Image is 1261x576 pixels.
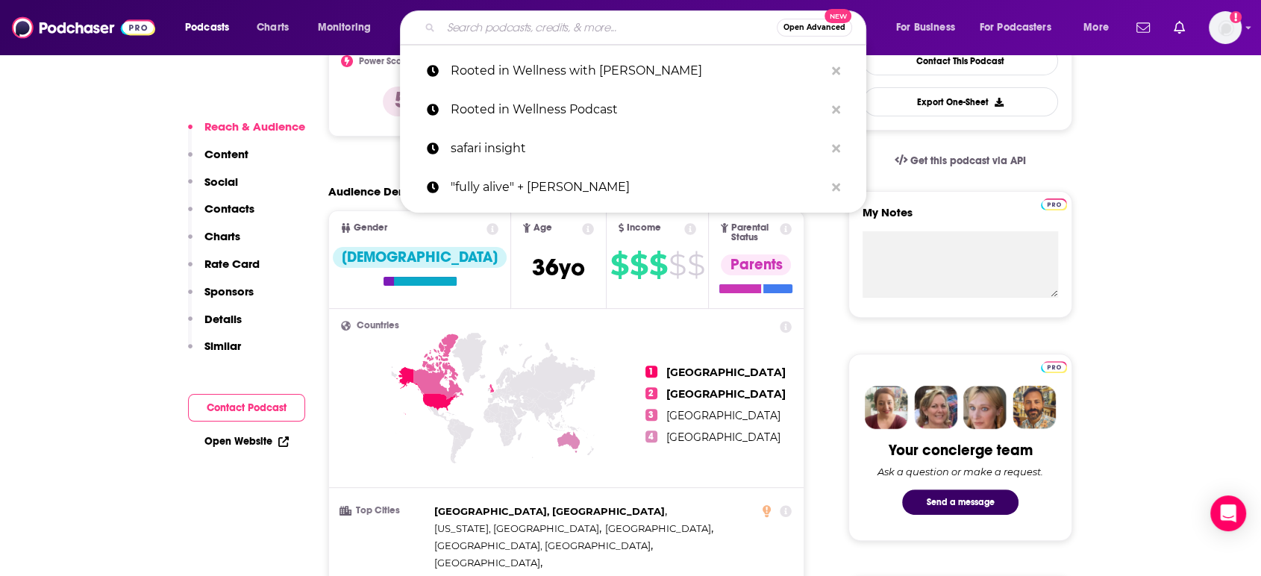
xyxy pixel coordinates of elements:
[980,17,1051,38] span: For Podcasters
[12,13,155,42] img: Podchaser - Follow, Share and Rate Podcasts
[627,223,661,233] span: Income
[185,17,229,38] span: Podcasts
[359,56,417,66] h2: Power Score™
[434,520,601,537] span: ,
[721,254,791,275] div: Parents
[434,537,653,554] span: ,
[247,16,298,40] a: Charts
[1130,15,1156,40] a: Show notifications dropdown
[434,557,540,569] span: [GEOGRAPHIC_DATA]
[400,168,866,207] a: "fully alive" + [PERSON_NAME]
[204,229,240,243] p: Charts
[1209,11,1242,44] img: User Profile
[318,17,371,38] span: Monitoring
[414,10,880,45] div: Search podcasts, credits, & more...
[533,223,552,233] span: Age
[877,466,1043,478] div: Ask a question or make a request.
[610,253,628,277] span: $
[451,90,824,129] p: Rooted in Wellness Podcast
[963,386,1007,429] img: Jules Profile
[188,229,240,257] button: Charts
[645,409,657,421] span: 3
[400,129,866,168] a: safari insight
[532,253,585,282] span: 36 yo
[863,205,1058,231] label: My Notes
[434,539,651,551] span: [GEOGRAPHIC_DATA], [GEOGRAPHIC_DATA]
[188,201,254,229] button: Contacts
[886,16,974,40] button: open menu
[1073,16,1127,40] button: open menu
[451,168,824,207] p: "fully alive" + zach
[605,522,711,534] span: [GEOGRAPHIC_DATA]
[666,387,786,401] span: [GEOGRAPHIC_DATA]
[333,247,507,268] div: [DEMOGRAPHIC_DATA]
[434,554,542,572] span: ,
[188,339,241,366] button: Similar
[204,284,254,298] p: Sponsors
[970,16,1073,40] button: open menu
[1013,386,1056,429] img: Jon Profile
[1209,11,1242,44] button: Show profile menu
[645,387,657,399] span: 2
[645,366,657,378] span: 1
[669,253,686,277] span: $
[204,339,241,353] p: Similar
[1041,361,1067,373] img: Podchaser Pro
[354,223,387,233] span: Gender
[328,184,464,198] h2: Audience Demographics
[645,431,657,442] span: 4
[451,51,824,90] p: Rooted in Wellness with mona
[914,386,957,429] img: Barbara Profile
[188,394,305,422] button: Contact Podcast
[630,253,648,277] span: $
[383,87,432,116] p: 54
[204,119,305,134] p: Reach & Audience
[204,147,248,161] p: Content
[188,312,242,339] button: Details
[400,90,866,129] a: Rooted in Wellness Podcast
[666,431,780,444] span: [GEOGRAPHIC_DATA]
[434,505,665,517] span: [GEOGRAPHIC_DATA], [GEOGRAPHIC_DATA]
[434,503,667,520] span: ,
[400,51,866,90] a: Rooted in Wellness with [PERSON_NAME]
[865,386,908,429] img: Sydney Profile
[666,366,786,379] span: [GEOGRAPHIC_DATA]
[204,175,238,189] p: Social
[204,257,260,271] p: Rate Card
[777,19,852,37] button: Open AdvancedNew
[896,17,955,38] span: For Business
[204,435,289,448] a: Open Website
[1041,196,1067,210] a: Pro website
[175,16,248,40] button: open menu
[204,201,254,216] p: Contacts
[687,253,704,277] span: $
[824,9,851,23] span: New
[441,16,777,40] input: Search podcasts, credits, & more...
[902,489,1018,515] button: Send a message
[863,87,1058,116] button: Export One-Sheet
[188,284,254,312] button: Sponsors
[910,154,1026,167] span: Get this podcast via API
[188,257,260,284] button: Rate Card
[257,17,289,38] span: Charts
[1230,11,1242,23] svg: Add a profile image
[188,147,248,175] button: Content
[649,253,667,277] span: $
[204,312,242,326] p: Details
[1210,495,1246,531] div: Open Intercom Messenger
[434,522,599,534] span: [US_STATE], [GEOGRAPHIC_DATA]
[188,119,305,147] button: Reach & Audience
[731,223,777,242] span: Parental Status
[883,143,1038,179] a: Get this podcast via API
[451,129,824,168] p: safari insight
[666,409,780,422] span: [GEOGRAPHIC_DATA]
[1041,198,1067,210] img: Podchaser Pro
[783,24,845,31] span: Open Advanced
[307,16,390,40] button: open menu
[889,441,1033,460] div: Your concierge team
[341,506,428,516] h3: Top Cities
[188,175,238,202] button: Social
[1041,359,1067,373] a: Pro website
[1083,17,1109,38] span: More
